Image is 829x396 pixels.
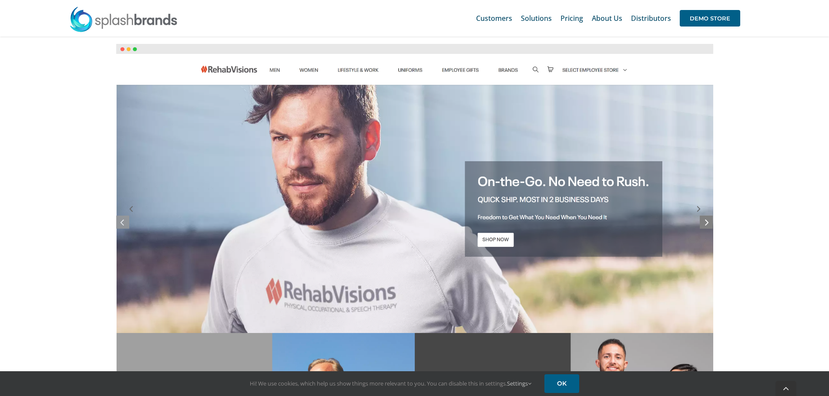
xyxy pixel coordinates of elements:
[476,15,512,22] span: Customers
[507,379,531,387] a: Settings
[680,10,740,27] span: DEMO STORE
[560,15,583,22] span: Pricing
[592,15,622,22] span: About Us
[116,44,713,389] img: screely-1684637879533.png
[521,15,552,22] span: Solutions
[544,374,579,393] a: OK
[631,15,671,22] span: Distributors
[476,4,740,32] nav: Main Menu Sticky
[560,4,583,32] a: Pricing
[69,6,178,32] img: SplashBrands.com Logo
[250,379,531,387] span: Hi! We use cookies, which help us show things more relevant to you. You can disable this in setti...
[631,4,671,32] a: Distributors
[476,4,512,32] a: Customers
[680,4,740,32] a: DEMO STORE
